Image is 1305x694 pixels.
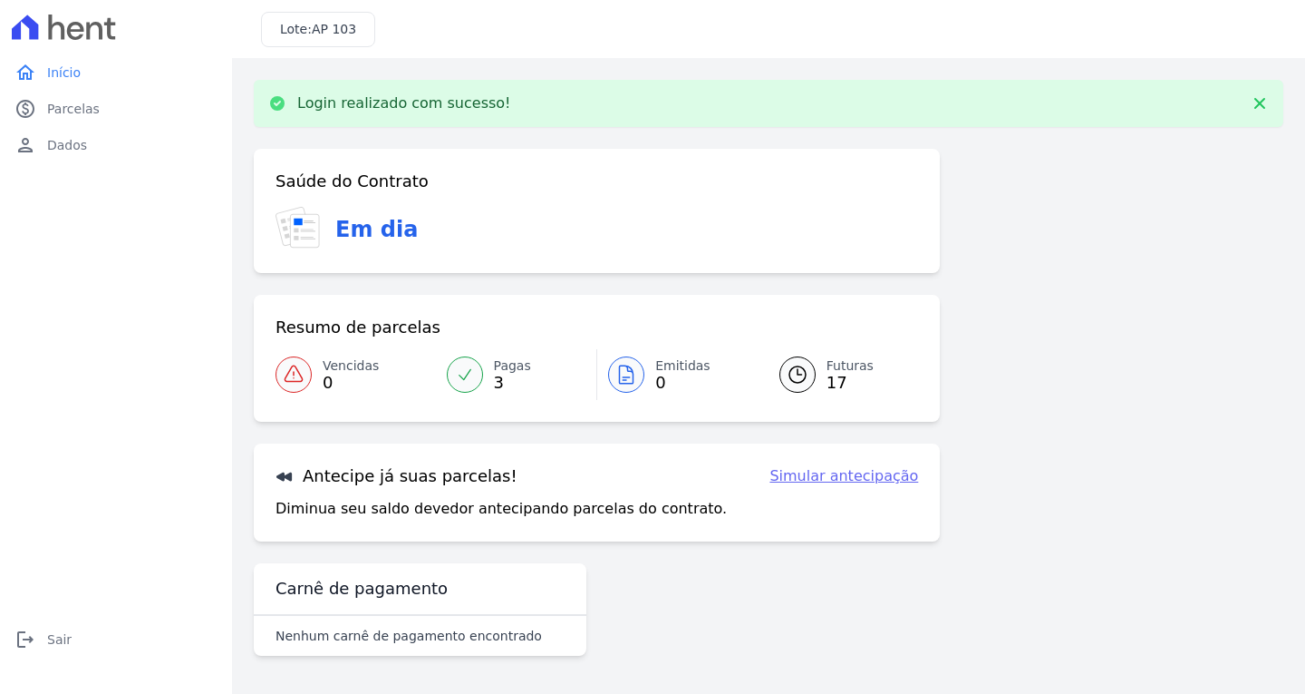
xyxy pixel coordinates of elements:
[275,578,448,600] h3: Carnê de pagamento
[7,621,225,658] a: logoutSair
[7,127,225,163] a: personDados
[47,64,81,82] span: Início
[758,349,919,400] a: Futuras 17
[275,465,517,487] h3: Antecipe já suas parcelas!
[769,465,918,487] a: Simular antecipação
[14,629,36,650] i: logout
[597,349,758,400] a: Emitidas 0
[47,136,87,154] span: Dados
[275,498,727,520] p: Diminua seu saldo devedor antecipando parcelas do contrato.
[494,376,531,390] span: 3
[323,357,379,376] span: Vencidas
[312,22,356,36] span: AP 103
[297,94,511,112] p: Login realizado com sucesso!
[275,317,440,338] h3: Resumo de parcelas
[47,630,72,649] span: Sair
[494,357,531,376] span: Pagas
[436,349,597,400] a: Pagas 3
[7,91,225,127] a: paidParcelas
[14,98,36,120] i: paid
[47,100,100,118] span: Parcelas
[655,357,710,376] span: Emitidas
[14,62,36,83] i: home
[826,376,874,390] span: 17
[14,134,36,156] i: person
[275,171,429,192] h3: Saúde do Contrato
[323,376,379,390] span: 0
[655,376,710,390] span: 0
[275,627,542,645] p: Nenhum carnê de pagamento encontrado
[275,349,436,400] a: Vencidas 0
[7,54,225,91] a: homeInício
[826,357,874,376] span: Futuras
[335,213,418,246] h3: Em dia
[280,20,356,39] h3: Lote:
